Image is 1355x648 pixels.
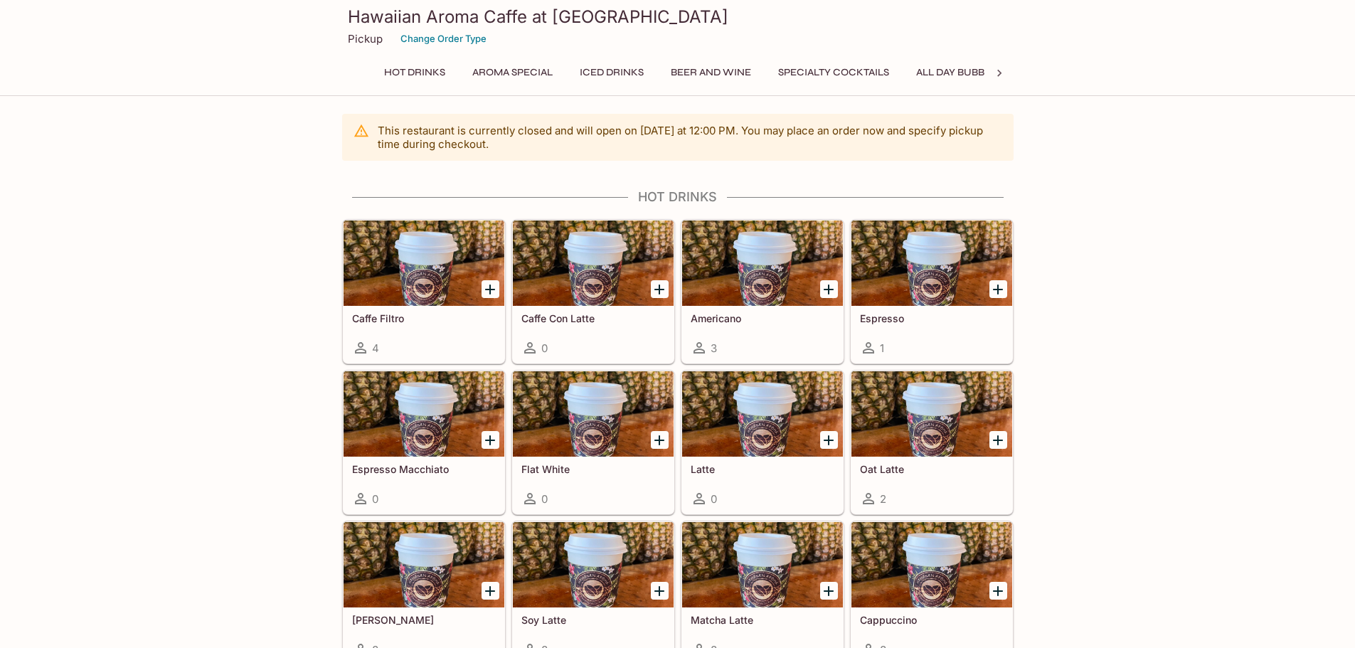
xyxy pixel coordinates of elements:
[482,582,499,600] button: Add Almond Latte
[682,221,843,306] div: Americano
[820,280,838,298] button: Add Americano
[513,221,674,306] div: Caffe Con Latte
[521,614,665,626] h5: Soy Latte
[851,522,1012,607] div: Cappuccino
[378,124,1002,151] p: This restaurant is currently closed and will open on [DATE] at 12:00 PM . You may place an order ...
[851,221,1012,306] div: Espresso
[681,220,844,363] a: Americano3
[860,312,1004,324] h5: Espresso
[851,371,1013,514] a: Oat Latte2
[344,371,504,457] div: Espresso Macchiato
[989,582,1007,600] button: Add Cappuccino
[989,280,1007,298] button: Add Espresso
[521,463,665,475] h5: Flat White
[820,431,838,449] button: Add Latte
[343,371,505,514] a: Espresso Macchiato0
[711,492,717,506] span: 0
[691,463,834,475] h5: Latte
[372,341,379,355] span: 4
[342,189,1014,205] h4: Hot Drinks
[343,220,505,363] a: Caffe Filtro4
[989,431,1007,449] button: Add Oat Latte
[770,63,897,83] button: Specialty Cocktails
[651,280,669,298] button: Add Caffe Con Latte
[651,582,669,600] button: Add Soy Latte
[512,220,674,363] a: Caffe Con Latte0
[663,63,759,83] button: Beer and Wine
[376,63,453,83] button: Hot Drinks
[691,614,834,626] h5: Matcha Latte
[344,221,504,306] div: Caffe Filtro
[352,463,496,475] h5: Espresso Macchiato
[572,63,652,83] button: Iced Drinks
[880,492,886,506] span: 2
[682,522,843,607] div: Matcha Latte
[682,371,843,457] div: Latte
[464,63,560,83] button: Aroma Special
[513,371,674,457] div: Flat White
[880,341,884,355] span: 1
[691,312,834,324] h5: Americano
[482,280,499,298] button: Add Caffe Filtro
[711,341,717,355] span: 3
[541,492,548,506] span: 0
[372,492,378,506] span: 0
[860,614,1004,626] h5: Cappuccino
[482,431,499,449] button: Add Espresso Macchiato
[521,312,665,324] h5: Caffe Con Latte
[851,220,1013,363] a: Espresso1
[860,463,1004,475] h5: Oat Latte
[541,341,548,355] span: 0
[908,63,1004,83] button: All Day Bubbly
[651,431,669,449] button: Add Flat White
[820,582,838,600] button: Add Matcha Latte
[348,6,1008,28] h3: Hawaiian Aroma Caffe at [GEOGRAPHIC_DATA]
[513,522,674,607] div: Soy Latte
[394,28,493,50] button: Change Order Type
[348,32,383,46] p: Pickup
[344,522,504,607] div: Almond Latte
[512,371,674,514] a: Flat White0
[352,614,496,626] h5: [PERSON_NAME]
[352,312,496,324] h5: Caffe Filtro
[851,371,1012,457] div: Oat Latte
[681,371,844,514] a: Latte0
